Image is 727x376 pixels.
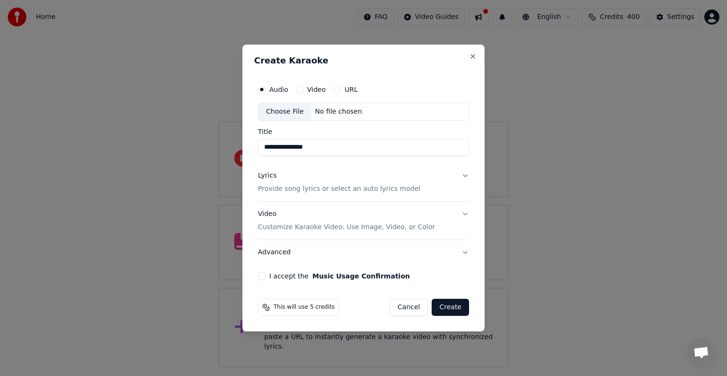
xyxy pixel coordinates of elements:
div: Lyrics [258,171,276,180]
h2: Create Karaoke [254,56,473,65]
button: I accept the [312,273,410,279]
div: Choose File [258,103,311,120]
button: LyricsProvide song lyrics or select an auto lyrics model [258,163,469,201]
button: VideoCustomize Karaoke Video: Use Image, Video, or Color [258,202,469,240]
button: Create [432,299,469,316]
label: URL [345,86,358,93]
div: Video [258,209,435,232]
span: This will use 5 credits [274,304,335,311]
label: I accept the [269,273,410,279]
button: Advanced [258,240,469,265]
div: No file chosen [311,107,366,116]
label: Title [258,128,469,135]
button: Cancel [390,299,428,316]
label: Audio [269,86,288,93]
p: Provide song lyrics or select an auto lyrics model [258,184,420,194]
label: Video [307,86,326,93]
p: Customize Karaoke Video: Use Image, Video, or Color [258,223,435,232]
